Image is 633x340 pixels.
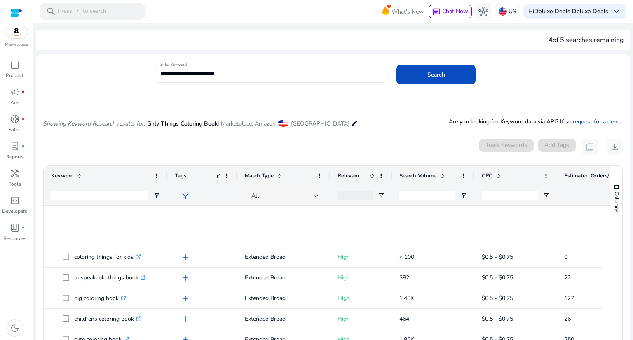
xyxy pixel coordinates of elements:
span: add [181,273,190,283]
span: code_blocks [10,196,20,205]
span: dark_mode [10,323,20,333]
span: download [610,142,620,152]
span: 0 [564,253,567,261]
p: High [338,290,384,307]
input: Search Volume Filter Input [399,191,455,200]
button: hub [475,3,492,20]
span: chat [432,8,441,16]
button: Open Filter Menu [153,192,160,199]
span: Search [427,70,445,79]
p: Product [6,72,23,79]
p: Developers [2,207,27,215]
span: Tags [175,172,186,179]
button: Open Filter Menu [378,192,384,199]
span: 382 [399,274,409,282]
span: Girly Things Coloring Book [147,120,218,128]
img: amazon.svg [5,26,28,38]
span: $0.5 - $0.75 [482,315,513,323]
p: Resources [3,235,26,242]
button: Search [396,65,476,84]
span: Keyword [51,172,74,179]
i: Showing Keyword Research results for: [43,120,145,128]
span: campaign [10,87,20,97]
p: Extended Broad [245,310,323,327]
span: Search Volume [399,172,436,179]
span: filter_alt [181,191,190,201]
div: of 5 searches remaining [549,35,624,45]
button: Open Filter Menu [543,192,549,199]
span: keyboard_arrow_down [612,7,621,16]
p: US [509,4,516,19]
span: donut_small [10,114,20,124]
span: 1.48K [399,294,414,302]
p: High [338,249,384,265]
span: add [181,314,190,324]
p: Extended Broad [245,290,323,307]
span: CPC [482,172,492,179]
span: [GEOGRAPHIC_DATA] [291,120,349,128]
span: $0.5 - $0.75 [482,253,513,261]
span: Relevance Score [338,172,366,179]
span: fiber_manual_record [21,144,25,148]
span: Estimated Orders/Month [564,172,614,179]
p: Hi [528,9,608,14]
p: Marketplace [5,42,28,48]
span: inventory_2 [10,60,20,70]
span: search [46,7,56,16]
p: High [338,269,384,286]
p: big coloring book [74,290,126,307]
p: Extended Broad [245,269,323,286]
span: | Marketplace: Amazon [218,120,276,128]
a: request for a demo [573,118,622,126]
span: What's New [392,5,424,19]
span: 127 [564,294,574,302]
mat-icon: edit [352,118,358,128]
span: handyman [10,168,20,178]
p: Extended Broad [245,249,323,265]
span: fiber_manual_record [21,117,25,121]
span: < 100 [399,253,414,261]
span: 26 [564,315,571,323]
span: Chat Now [442,7,468,15]
button: Open Filter Menu [460,192,467,199]
span: / [74,7,81,16]
span: book_4 [10,223,20,233]
p: Tools [9,180,21,188]
span: fiber_manual_record [21,90,25,93]
span: 22 [564,274,571,282]
span: add [181,252,190,262]
span: fiber_manual_record [21,226,25,229]
p: Ads [10,99,19,106]
span: All [251,192,259,200]
span: lab_profile [10,141,20,151]
input: CPC Filter Input [482,191,538,200]
span: add [181,293,190,303]
span: 464 [399,315,409,323]
b: Deluxe Deals Deluxe Deals [534,7,608,15]
span: 4 [549,35,553,44]
span: Columns [613,191,620,212]
p: coloring things for kids [74,249,141,265]
span: hub [478,7,488,16]
p: High [338,310,384,327]
p: Reports [6,153,23,161]
img: us.svg [499,7,507,16]
input: Keyword Filter Input [51,191,148,200]
p: Are you looking for Keyword data via API? If so, . [449,117,623,126]
p: unspeakable things book [74,269,146,286]
span: $0.5 - $0.75 [482,294,513,302]
span: Match Type [245,172,274,179]
p: childrens coloring book [74,310,141,327]
p: Press to search [58,7,106,16]
span: $0.5 - $0.75 [482,274,513,282]
button: download [607,139,623,155]
p: Sales [9,126,21,133]
button: chatChat Now [429,5,472,18]
mat-label: Enter Keyword [160,62,187,68]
